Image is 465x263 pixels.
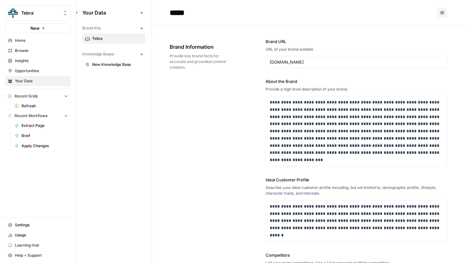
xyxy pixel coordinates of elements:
a: Tebra [82,34,145,44]
span: Recent Workflows [15,113,47,119]
span: Brand Information [170,43,230,51]
a: Usage [5,230,71,240]
span: Settings [15,222,68,228]
label: Ideal Customer Profile [266,177,447,183]
span: Your Data [82,9,138,16]
span: Tebra [92,36,142,41]
span: Recent Grids [15,93,38,99]
span: Browse [15,48,68,53]
span: Home [15,38,68,43]
a: Brief [12,131,71,141]
span: Learning Hub [15,242,68,248]
a: Your Data [5,76,71,86]
label: About the Brand [266,78,447,85]
span: Opportunities [15,68,68,74]
input: www.sundaysoccer.com [270,59,443,65]
span: New [30,25,40,31]
span: Provide key brand facts for accurate and grounded content creation. [170,53,230,70]
img: Tebra Logo [7,7,19,19]
a: New Knowledge Base [82,59,145,70]
span: Apply Changes [22,143,68,149]
a: Opportunities [5,66,71,76]
span: Brief [22,133,68,139]
button: New [5,23,71,33]
span: Tebra [21,10,60,16]
div: Describe your ideal customer profile including, but not limited to, demographic profile, lifestyl... [266,185,447,196]
a: Refresh [12,101,71,111]
span: Usage [15,232,68,238]
span: Refresh [22,103,68,109]
button: Workspace: Tebra [5,5,71,21]
span: Your Data [15,78,68,84]
a: Apply Changes [12,141,71,151]
span: Help + Support [15,253,68,258]
a: Learning Hub [5,240,71,250]
a: Home [5,35,71,46]
span: Extract Page [22,123,68,128]
a: Insights [5,56,71,66]
button: Recent Grids [5,91,71,101]
label: Competitors [266,252,447,258]
span: Knowledge Bases [82,51,114,57]
button: Help + Support [5,250,71,260]
span: Insights [15,58,68,64]
div: Provide a high level description of your brand. [266,86,447,92]
span: New Knowledge Base [92,62,142,67]
span: Brand Kits [82,25,101,31]
button: Recent Workflows [5,111,71,121]
label: Brand URL [266,38,447,45]
a: Settings [5,220,71,230]
div: URL of your brand website [266,47,447,52]
a: Browse [5,46,71,56]
a: Extract Page [12,121,71,131]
